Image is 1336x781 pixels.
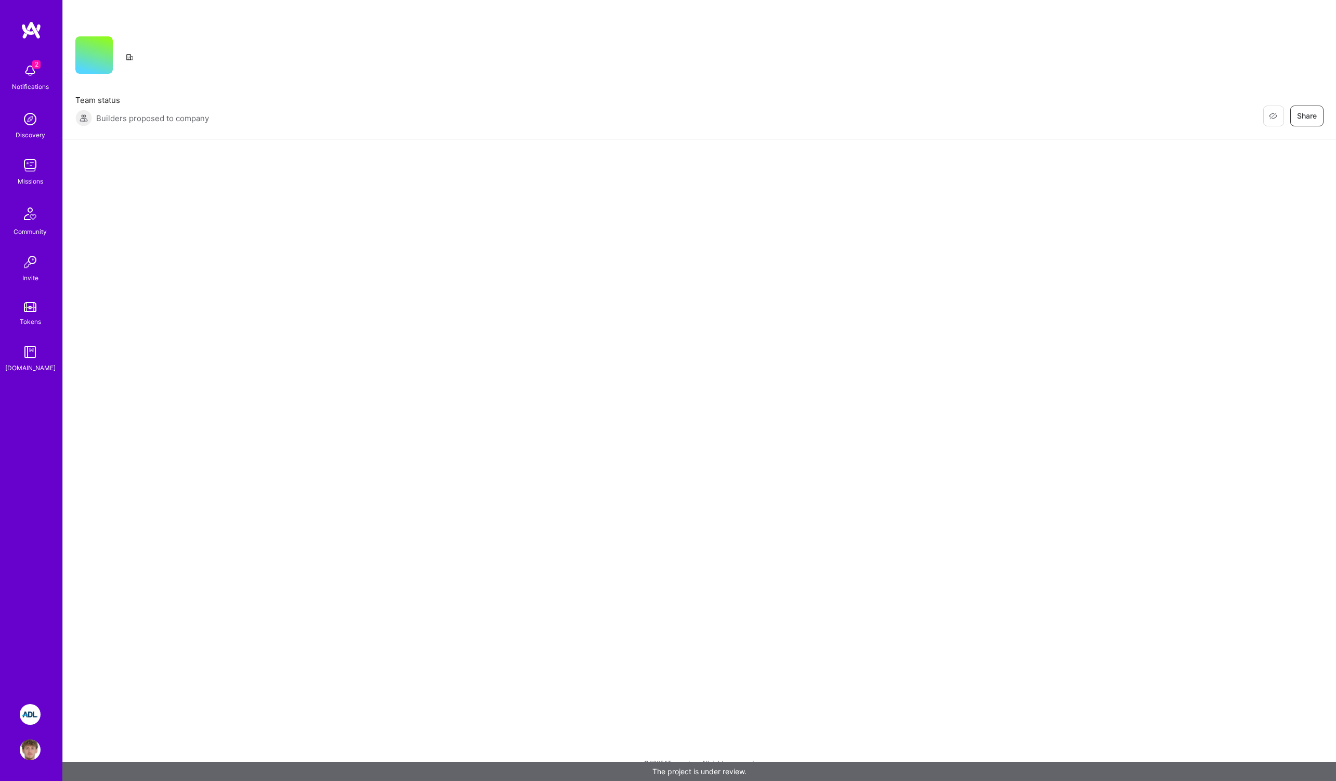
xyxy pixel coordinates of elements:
i: icon EyeClosed [1269,112,1277,120]
div: Tokens [20,316,41,327]
a: ADL: Technology Modernization Sprint 1 [17,704,43,725]
span: 2 [32,60,41,69]
img: logo [21,21,42,40]
button: Share [1290,106,1324,126]
i: icon CompanyGray [125,53,134,61]
img: User Avatar [20,739,41,760]
span: Team status [75,95,209,106]
img: tokens [24,302,36,312]
img: Builders proposed to company [75,110,92,126]
span: Builders proposed to company [96,113,209,124]
div: Notifications [12,81,49,92]
div: Missions [18,176,43,187]
img: ADL: Technology Modernization Sprint 1 [20,704,41,725]
div: The project is under review. [62,762,1336,781]
img: discovery [20,109,41,129]
img: guide book [20,342,41,362]
div: Invite [22,272,38,283]
img: Community [18,201,43,226]
div: [DOMAIN_NAME] [5,362,56,373]
img: teamwork [20,155,41,176]
img: Invite [20,252,41,272]
a: User Avatar [17,739,43,760]
span: Share [1297,111,1317,121]
img: bell [20,60,41,81]
div: Community [14,226,47,237]
div: Discovery [16,129,45,140]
